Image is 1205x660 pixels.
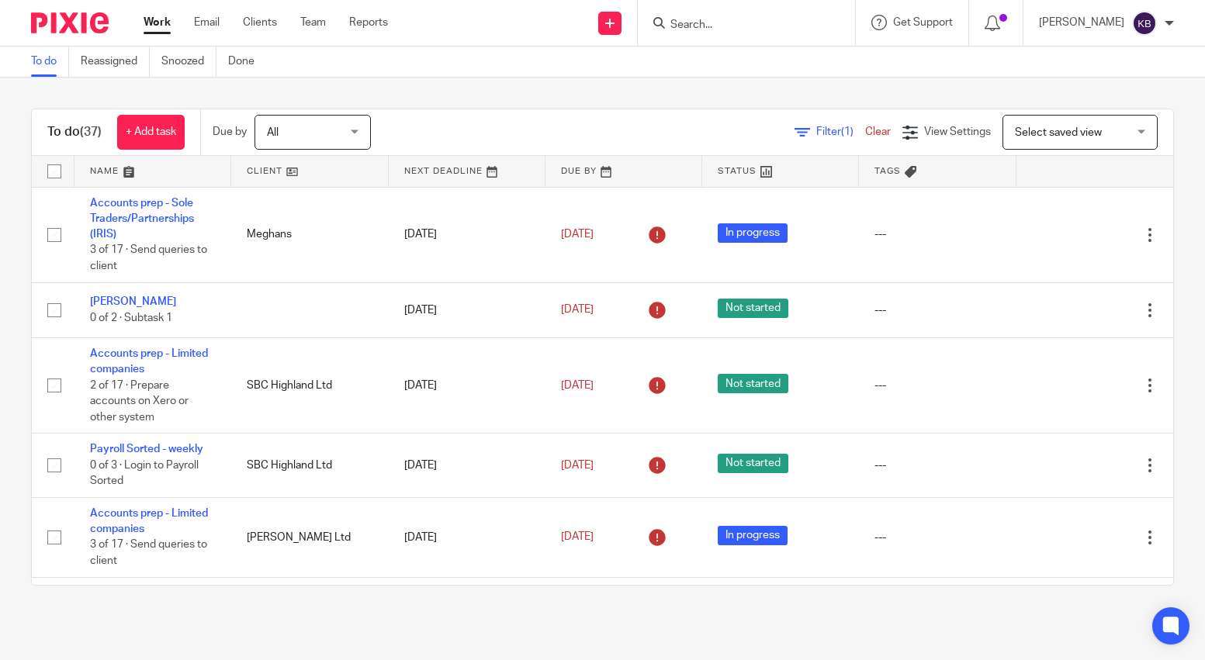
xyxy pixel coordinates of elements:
[213,124,247,140] p: Due by
[718,374,788,393] span: Not started
[841,126,854,137] span: (1)
[874,530,1000,545] div: ---
[144,15,171,30] a: Work
[90,198,194,240] a: Accounts prep - Sole Traders/Partnerships (IRIS)
[31,12,109,33] img: Pixie
[90,444,203,454] a: Payroll Sorted - weekly
[349,15,388,30] a: Reports
[231,497,388,577] td: [PERSON_NAME] Ltd
[243,15,277,30] a: Clients
[267,127,279,138] span: All
[231,577,388,641] td: [PERSON_NAME]
[718,223,788,243] span: In progress
[561,229,594,240] span: [DATE]
[231,187,388,282] td: Meghans
[90,245,207,272] span: 3 of 17 · Send queries to client
[718,526,788,545] span: In progress
[874,167,901,175] span: Tags
[561,532,594,543] span: [DATE]
[874,458,1000,473] div: ---
[718,299,788,318] span: Not started
[389,282,545,337] td: [DATE]
[90,348,208,375] a: Accounts prep - Limited companies
[816,126,865,137] span: Filter
[561,380,594,391] span: [DATE]
[874,226,1000,242] div: ---
[865,126,891,137] a: Clear
[228,47,266,77] a: Done
[893,17,953,28] span: Get Support
[90,296,176,307] a: [PERSON_NAME]
[31,47,69,77] a: To do
[561,305,594,316] span: [DATE]
[300,15,326,30] a: Team
[389,497,545,577] td: [DATE]
[90,380,189,423] span: 2 of 17 · Prepare accounts on Xero or other system
[90,313,172,323] span: 0 of 2 · Subtask 1
[90,508,208,534] a: Accounts prep - Limited companies
[231,434,388,497] td: SBC Highland Ltd
[1039,15,1124,30] p: [PERSON_NAME]
[80,126,102,138] span: (37)
[1015,127,1102,138] span: Select saved view
[231,338,388,434] td: SBC Highland Ltd
[389,338,545,434] td: [DATE]
[81,47,150,77] a: Reassigned
[117,115,185,150] a: + Add task
[924,126,991,137] span: View Settings
[389,187,545,282] td: [DATE]
[194,15,220,30] a: Email
[90,460,199,487] span: 0 of 3 · Login to Payroll Sorted
[1132,11,1157,36] img: svg%3E
[161,47,216,77] a: Snoozed
[718,454,788,473] span: Not started
[874,302,1000,318] div: ---
[669,19,809,33] input: Search
[389,577,545,641] td: [DATE]
[47,124,102,140] h1: To do
[90,540,207,567] span: 3 of 17 · Send queries to client
[389,434,545,497] td: [DATE]
[874,378,1000,393] div: ---
[561,460,594,471] span: [DATE]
